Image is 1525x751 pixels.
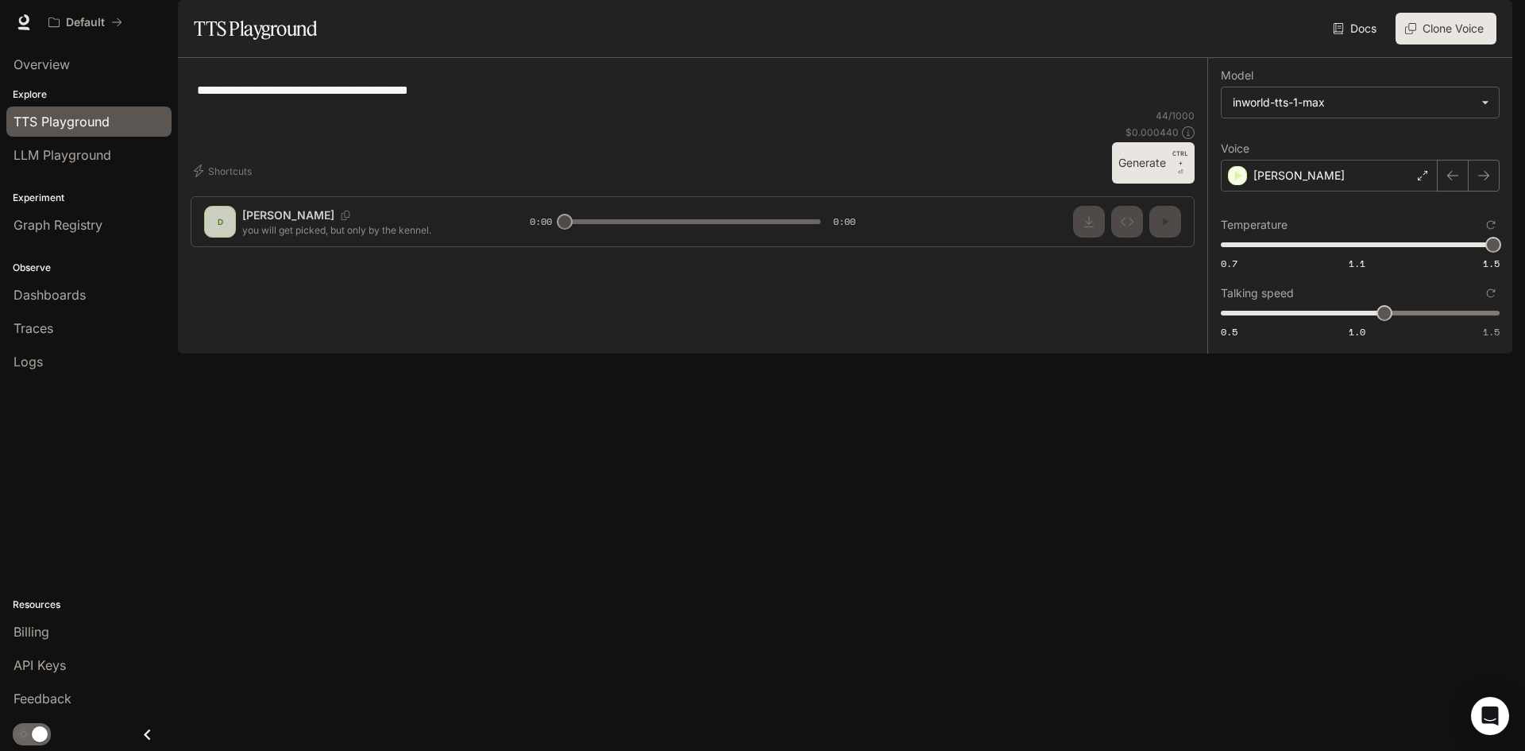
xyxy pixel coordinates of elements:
span: 1.5 [1483,325,1500,339]
h1: TTS Playground [194,13,317,45]
span: 1.1 [1349,257,1365,270]
p: ⏎ [1172,149,1188,177]
p: 44 / 1000 [1156,109,1195,122]
span: 1.0 [1349,325,1365,339]
button: Shortcuts [191,158,258,184]
p: CTRL + [1172,149,1188,168]
p: Talking speed [1221,288,1294,299]
span: 0.5 [1221,325,1237,339]
button: Clone Voice [1396,13,1496,45]
div: inworld-tts-1-max [1222,87,1499,118]
div: inworld-tts-1-max [1233,95,1473,110]
p: Model [1221,70,1253,81]
button: Reset to default [1482,216,1500,234]
button: GenerateCTRL +⏎ [1112,142,1195,184]
p: Temperature [1221,219,1288,230]
button: All workspaces [41,6,129,38]
span: 1.5 [1483,257,1500,270]
div: Open Intercom Messenger [1471,697,1509,735]
button: Reset to default [1482,285,1500,302]
p: Default [66,16,105,29]
span: 0.7 [1221,257,1237,270]
p: Voice [1221,143,1249,154]
p: [PERSON_NAME] [1253,168,1345,184]
a: Docs [1330,13,1383,45]
p: $ 0.000440 [1125,126,1179,139]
